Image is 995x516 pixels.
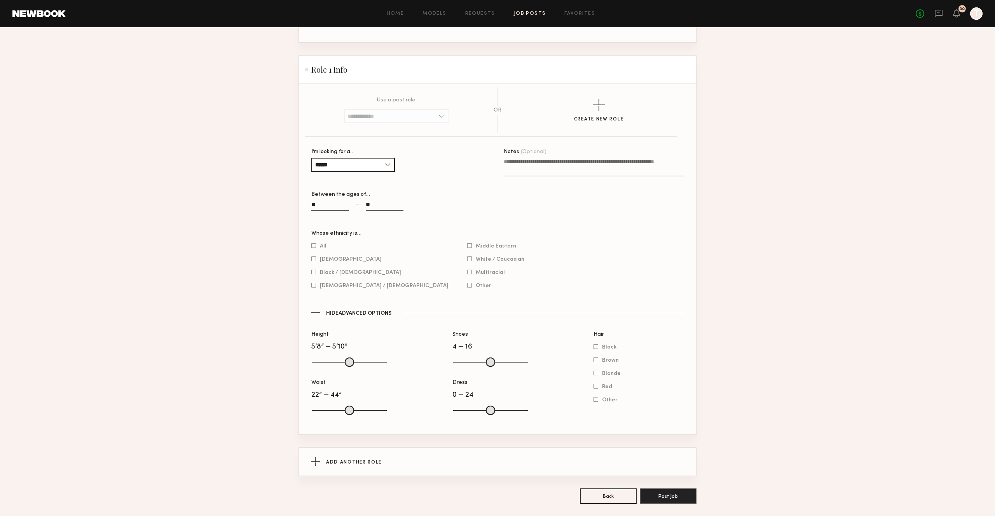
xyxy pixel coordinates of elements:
div: 30 [960,7,965,11]
textarea: Notes(Optional) [504,158,684,176]
div: 5’8” — 5’10” [311,343,386,350]
div: Height [311,332,386,337]
button: HideAdvanced Options [311,309,684,316]
span: All [320,244,326,248]
div: 22” — 44” [311,392,386,399]
span: Hide Advanced Options [326,311,391,316]
span: Red [602,385,612,389]
a: Home [387,11,404,16]
a: Favorites [564,11,595,16]
div: Create New Role [574,117,624,122]
div: Between the ages of… [311,192,491,197]
span: Black / [DEMOGRAPHIC_DATA] [320,270,401,274]
span: Blonde [602,371,621,375]
span: Multiracial [476,270,505,274]
div: 0 — 24 [452,392,527,399]
button: Post Job [640,488,696,504]
h2: Role 1 Info [305,65,347,74]
span: White / Caucasian [476,257,524,261]
p: Use a past role [377,98,415,103]
span: [DEMOGRAPHIC_DATA] / [DEMOGRAPHIC_DATA] [320,284,449,288]
div: — [355,202,360,207]
span: (Optional) [521,149,546,155]
div: I’m looking for a… [311,149,395,155]
button: Add Another Role [299,448,696,476]
div: Hair [594,332,684,337]
span: Brown [602,358,619,362]
div: OR [494,108,501,113]
button: Back [580,488,637,504]
button: Create New Role [574,99,624,122]
div: 4 — 16 [452,343,527,350]
a: Models [422,11,446,16]
div: Notes [504,149,684,155]
div: Whose ethnicity is… [311,231,684,236]
a: T [970,7,983,20]
a: Job Posts [514,11,546,16]
div: Dress [452,380,527,385]
span: Middle Eastern [476,244,516,248]
span: Black [602,345,616,349]
span: [DEMOGRAPHIC_DATA] [320,257,382,261]
div: Waist [311,380,386,385]
a: Requests [465,11,495,16]
span: Other [602,398,618,402]
span: Other [476,284,491,288]
div: Shoes [452,332,527,337]
span: Add Another Role [326,460,382,465]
